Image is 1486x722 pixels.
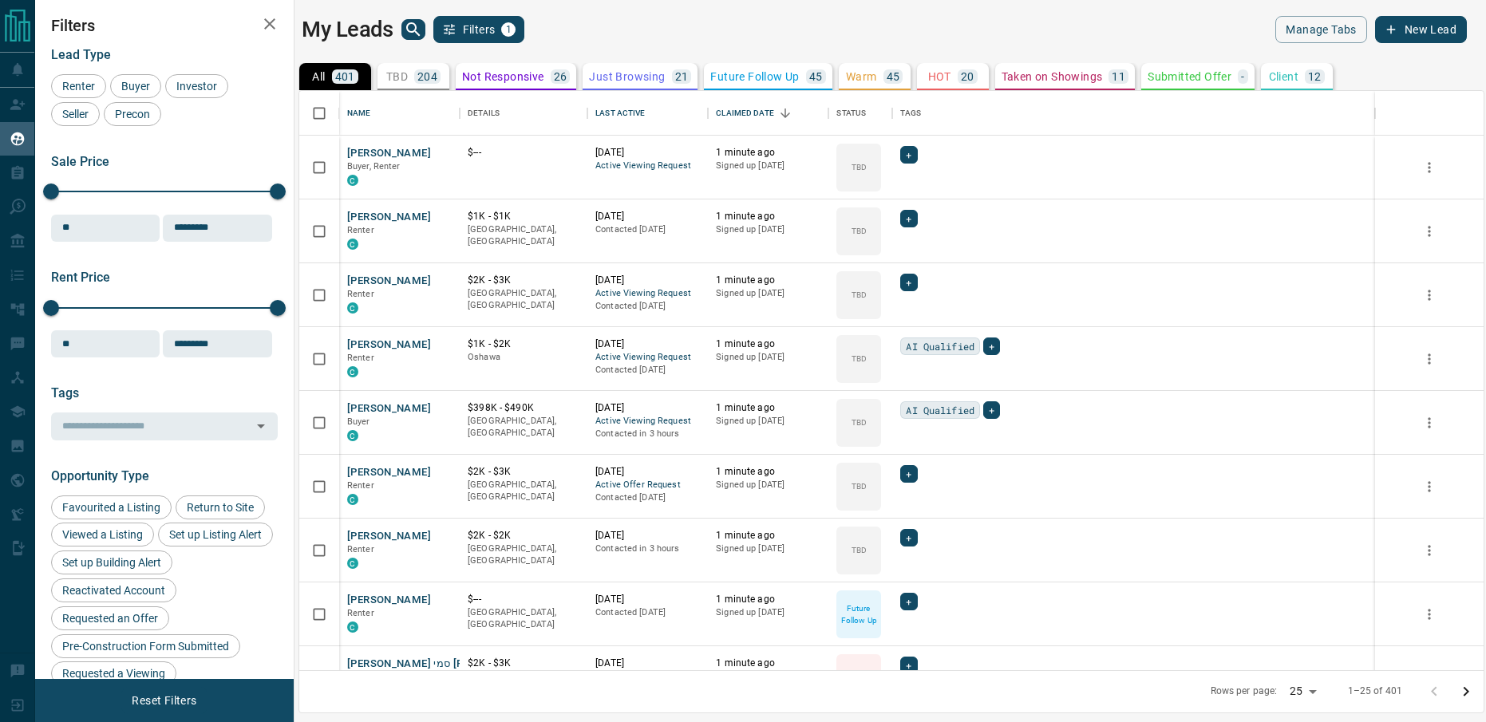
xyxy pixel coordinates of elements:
[51,16,278,35] h2: Filters
[51,634,240,658] div: Pre-Construction Form Submitted
[887,71,900,82] p: 45
[900,274,917,291] div: +
[989,402,994,418] span: +
[900,529,917,546] div: +
[900,465,917,483] div: +
[335,71,355,82] p: 401
[716,657,820,670] p: 1 minute ago
[716,274,820,287] p: 1 minute ago
[347,657,537,672] button: [PERSON_NAME] סמי [PERSON_NAME]
[51,385,79,400] span: Tags
[51,102,100,126] div: Seller
[1417,156,1441,180] button: more
[983,401,1000,419] div: +
[716,287,820,300] p: Signed up [DATE]
[165,74,228,98] div: Investor
[589,71,665,82] p: Just Browsing
[347,416,370,427] span: Buyer
[51,606,169,630] div: Requested an Offer
[595,401,700,415] p: [DATE]
[468,465,579,479] p: $2K - $3K
[51,47,111,62] span: Lead Type
[928,71,951,82] p: HOT
[900,210,917,227] div: +
[774,102,796,124] button: Sort
[468,593,579,606] p: $---
[57,584,171,597] span: Reactivated Account
[339,91,460,136] div: Name
[57,108,94,120] span: Seller
[312,71,325,82] p: All
[906,147,911,163] span: +
[595,337,700,351] p: [DATE]
[1241,71,1244,82] p: -
[347,302,358,314] div: condos.ca
[468,401,579,415] p: $398K - $490K
[51,495,172,519] div: Favourited a Listing
[468,351,579,364] p: Oshawa
[104,102,161,126] div: Precon
[468,529,579,542] p: $2K - $2K
[347,430,358,441] div: condos.ca
[595,593,700,606] p: [DATE]
[1417,219,1441,243] button: more
[716,465,820,479] p: 1 minute ago
[1148,71,1231,82] p: Submitted Offer
[468,337,579,351] p: $1K - $2K
[57,80,101,93] span: Renter
[347,289,374,299] span: Renter
[347,465,431,480] button: [PERSON_NAME]
[347,529,431,544] button: [PERSON_NAME]
[828,91,892,136] div: Status
[595,542,700,555] p: Contacted in 3 hours
[347,337,431,353] button: [PERSON_NAME]
[121,687,207,714] button: Reset Filters
[852,289,867,301] p: TBD
[250,415,272,437] button: Open
[595,657,700,670] p: [DATE]
[852,544,867,556] p: TBD
[554,71,567,82] p: 26
[57,667,171,680] span: Requested a Viewing
[158,523,273,546] div: Set up Listing Alert
[347,161,401,172] span: Buyer, Renter
[595,160,700,173] span: Active Viewing Request
[51,661,176,685] div: Requested a Viewing
[347,593,431,608] button: [PERSON_NAME]
[347,544,374,554] span: Renter
[1450,676,1482,708] button: Go to next page
[51,74,106,98] div: Renter
[595,300,700,313] p: Contacted [DATE]
[347,494,358,505] div: condos.ca
[595,415,700,428] span: Active Viewing Request
[716,337,820,351] p: 1 minute ago
[716,415,820,428] p: Signed up [DATE]
[1417,602,1441,626] button: more
[595,465,700,479] p: [DATE]
[57,556,167,569] span: Set up Building Alert
[51,578,176,602] div: Reactivated Account
[57,612,164,625] span: Requested an Offer
[109,108,156,120] span: Precon
[347,175,358,186] div: condos.ca
[716,670,820,683] p: Signed up [DATE]
[836,91,866,136] div: Status
[468,274,579,287] p: $2K - $3K
[164,528,267,541] span: Set up Listing Alert
[708,91,828,136] div: Claimed Date
[347,239,358,250] div: condos.ca
[433,16,525,43] button: Filters1
[51,550,172,574] div: Set up Building Alert
[595,210,700,223] p: [DATE]
[983,337,1000,355] div: +
[809,71,823,82] p: 45
[906,338,974,354] span: AI Qualified
[900,91,921,136] div: Tags
[347,608,374,618] span: Renter
[181,501,259,514] span: Return to Site
[1308,71,1322,82] p: 12
[716,401,820,415] p: 1 minute ago
[1417,283,1441,307] button: more
[595,364,700,377] p: Contacted [DATE]
[1002,71,1103,82] p: Taken on Showings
